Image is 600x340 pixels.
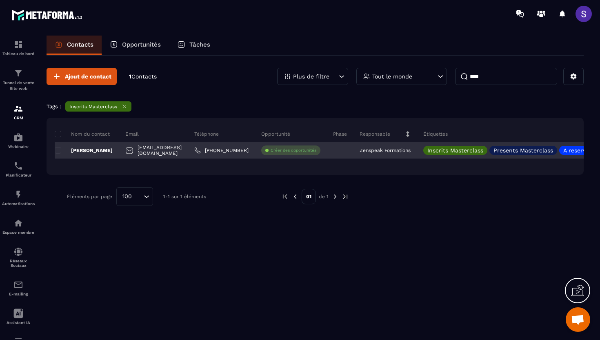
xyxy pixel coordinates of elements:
[427,148,483,153] p: Inscrits Masterclass
[169,36,218,55] a: Tâches
[47,36,102,55] a: Contacts
[2,80,35,92] p: Tunnel de vente Site web
[2,230,35,235] p: Espace membre
[293,74,329,79] p: Plus de filtre
[116,187,153,206] div: Search for option
[194,131,219,137] p: Téléphone
[493,148,553,153] p: Presents Masterclass
[2,116,35,120] p: CRM
[67,41,93,48] p: Contacts
[13,132,23,142] img: automations
[125,131,139,137] p: Email
[13,280,23,290] img: email
[129,73,157,81] p: 1
[2,212,35,241] a: automationsautomationsEspace membre
[13,40,23,49] img: formation
[360,148,411,153] p: Zenspeak Formations
[2,241,35,274] a: social-networksocial-networkRéseaux Sociaux
[131,73,157,80] span: Contacts
[2,274,35,302] a: emailemailE-mailing
[331,193,339,200] img: next
[2,259,35,268] p: Réseaux Sociaux
[2,183,35,212] a: automationsautomationsAutomatisations
[67,194,112,199] p: Éléments par page
[65,72,111,81] span: Ajout de contact
[2,144,35,149] p: Webinaire
[69,104,117,110] p: Inscrits Masterclass
[2,155,35,183] a: schedulerschedulerPlanificateur
[2,292,35,296] p: E-mailing
[13,161,23,171] img: scheduler
[163,194,206,199] p: 1-1 sur 1 éléments
[102,36,169,55] a: Opportunités
[342,193,349,200] img: next
[281,193,289,200] img: prev
[2,302,35,331] a: Assistant IA
[2,173,35,177] p: Planificateur
[360,131,390,137] p: Responsable
[423,131,448,137] p: Étiquettes
[194,147,249,154] a: [PHONE_NUMBER]
[55,131,110,137] p: Nom du contact
[120,192,135,201] span: 100
[13,104,23,114] img: formation
[189,41,210,48] p: Tâches
[11,7,85,22] img: logo
[2,98,35,126] a: formationformationCRM
[302,189,316,204] p: 01
[2,34,35,62] a: formationformationTableau de bord
[13,190,23,199] img: automations
[122,41,161,48] p: Opportunités
[13,247,23,257] img: social-network
[135,192,142,201] input: Search for option
[2,126,35,155] a: automationsautomationsWebinaire
[566,307,590,332] div: Ouvrir le chat
[2,320,35,325] p: Assistant IA
[2,62,35,98] a: formationformationTunnel de vente Site web
[372,74,412,79] p: Tout le monde
[47,103,61,110] p: Tags :
[55,147,113,154] p: [PERSON_NAME]
[2,51,35,56] p: Tableau de bord
[2,201,35,206] p: Automatisations
[47,68,117,85] button: Ajout de contact
[319,193,329,200] p: de 1
[291,193,299,200] img: prev
[13,68,23,78] img: formation
[271,148,316,153] p: Créer des opportunités
[261,131,290,137] p: Opportunité
[333,131,347,137] p: Phase
[13,218,23,228] img: automations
